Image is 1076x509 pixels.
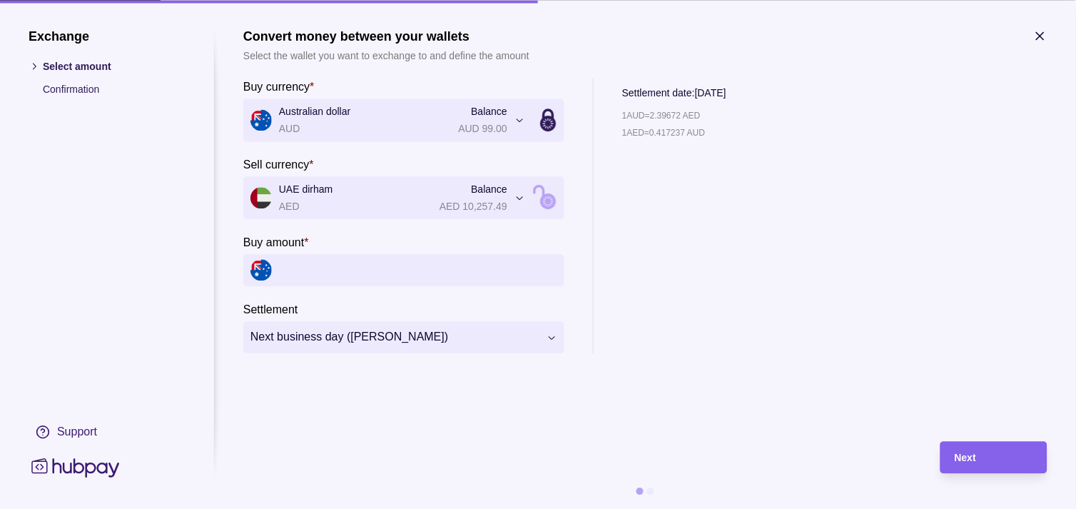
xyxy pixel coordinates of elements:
p: 1 AUD = 2.39672 AED [622,108,701,124]
span: Next [955,453,976,464]
label: Settlement [243,301,298,318]
input: amount [279,254,557,286]
label: Buy currency [243,78,315,95]
p: Confirmation [43,81,186,97]
div: Support [57,424,97,440]
p: Select the wallet you want to exchange to and define the amount [243,48,529,64]
p: Settlement [243,303,298,316]
p: Settlement date: [DATE] [622,85,726,101]
h1: Exchange [29,29,186,44]
label: Sell currency [243,156,314,173]
img: au [250,260,272,281]
p: Buy currency [243,81,310,93]
a: Support [29,417,186,447]
p: Sell currency [243,158,309,171]
label: Buy amount [243,233,309,251]
p: Select amount [43,59,186,74]
button: Next [940,441,1047,473]
p: Buy amount [243,236,304,248]
p: 1 AED = 0.417237 AUD [622,125,705,141]
h1: Convert money between your wallets [243,29,529,44]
